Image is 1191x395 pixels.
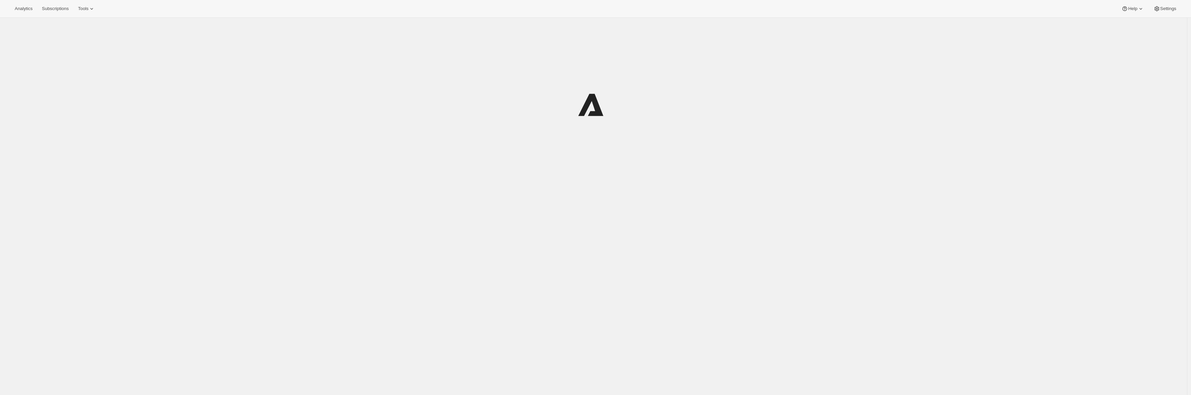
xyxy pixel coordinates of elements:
[38,4,73,13] button: Subscriptions
[42,6,69,11] span: Subscriptions
[15,6,32,11] span: Analytics
[11,4,36,13] button: Analytics
[78,6,88,11] span: Tools
[1150,4,1180,13] button: Settings
[74,4,99,13] button: Tools
[1128,6,1137,11] span: Help
[1160,6,1176,11] span: Settings
[1117,4,1148,13] button: Help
